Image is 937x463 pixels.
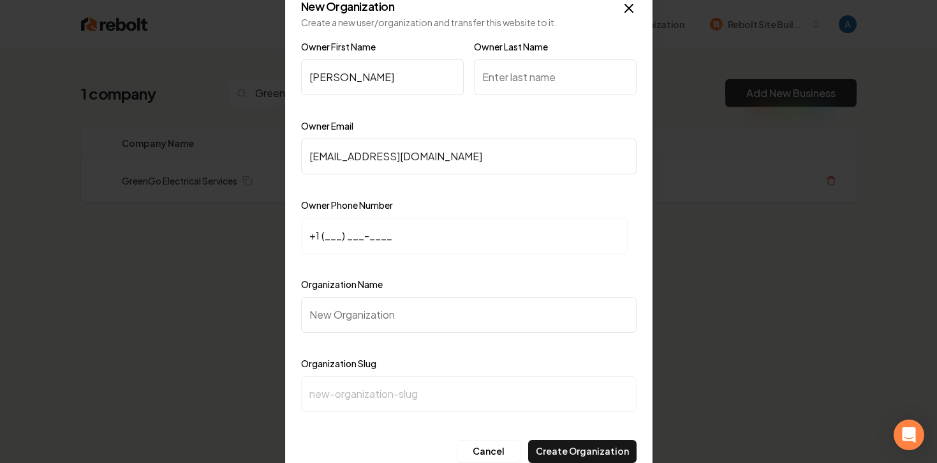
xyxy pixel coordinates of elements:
[301,120,353,132] label: Owner Email
[301,16,637,29] p: Create a new user/organization and transfer this website to it.
[301,297,637,333] input: New Organization
[474,41,548,52] label: Owner Last Name
[301,358,376,369] label: Organization Slug
[301,199,393,211] label: Owner Phone Number
[301,139,637,174] input: Enter email
[457,440,520,463] button: Cancel
[301,376,637,412] input: new-organization-slug
[301,59,464,95] input: Enter first name
[301,278,383,290] label: Organization Name
[301,1,637,12] h2: New Organization
[474,59,637,95] input: Enter last name
[528,440,637,463] button: Create Organization
[301,41,376,52] label: Owner First Name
